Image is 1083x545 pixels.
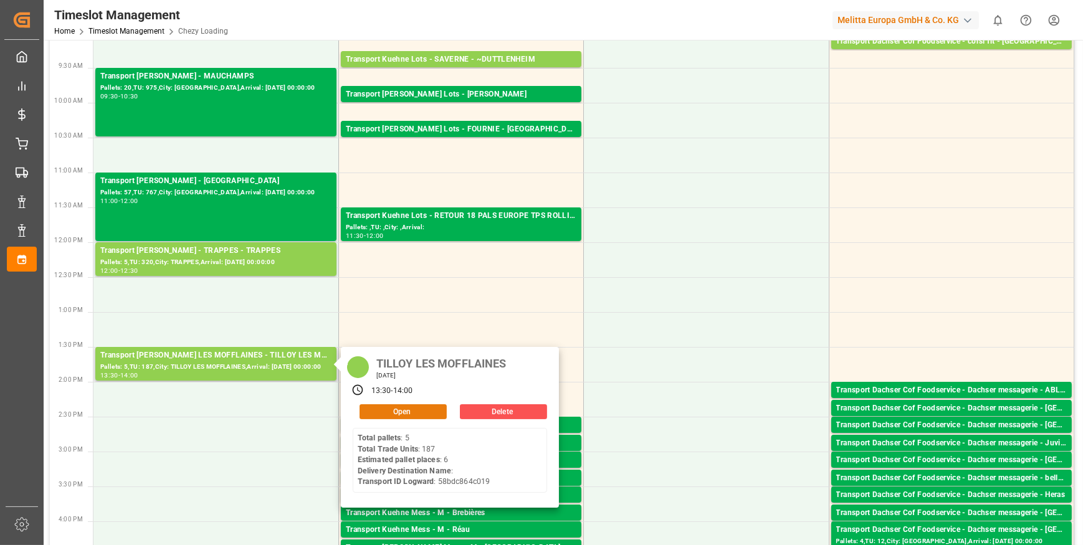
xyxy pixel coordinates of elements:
[54,272,83,278] span: 12:30 PM
[120,372,138,378] div: 14:00
[346,233,364,239] div: 11:30
[346,210,576,222] div: Transport Kuehne Lots - RETOUR 18 PALS EUROPE TPS ROLLIN -
[100,198,118,204] div: 11:00
[358,433,490,488] div: : 5 : 187 : 6 : : 58bdc864c019
[833,8,984,32] button: Melitta Europa GmbH & Co. KG
[346,101,576,111] div: Pallets: 5,TU: 296,City: CARQUEFOU,Arrival: [DATE] 00:00:00
[836,472,1067,485] div: Transport Dachser Cof Foodservice - Dachser messagerie - bellevile sur [GEOGRAPHIC_DATA]
[836,450,1067,460] div: Pallets: 1,TU: 41,City: [GEOGRAPHIC_DATA],Arrival: [DATE] 00:00:00
[100,372,118,378] div: 13:30
[836,501,1067,512] div: Pallets: ,TU: 32,City: [GEOGRAPHIC_DATA],Arrival: [DATE] 00:00:00
[59,306,83,313] span: 1:00 PM
[836,489,1067,501] div: Transport Dachser Cof Foodservice - Dachser messagerie - Heras
[120,198,138,204] div: 12:00
[54,202,83,209] span: 11:30 AM
[836,467,1067,477] div: Pallets: 1,TU: ,City: [GEOGRAPHIC_DATA],Arrival: [DATE] 00:00:00
[836,48,1067,59] div: Pallets: 2,TU: 14,City: [GEOGRAPHIC_DATA],Arrival: [DATE] 00:00:00
[100,70,332,83] div: Transport [PERSON_NAME] - MAUCHAMPS
[120,93,138,99] div: 10:30
[836,437,1067,450] div: Transport Dachser Cof Foodservice - Dachser messagerie - Juvigny
[118,372,120,378] div: -
[59,62,83,69] span: 9:30 AM
[100,175,332,187] div: Transport [PERSON_NAME] - [GEOGRAPHIC_DATA]
[371,386,391,397] div: 13:30
[393,386,413,397] div: 14:00
[100,187,332,198] div: Pallets: 57,TU: 767,City: [GEOGRAPHIC_DATA],Arrival: [DATE] 00:00:00
[346,54,576,66] div: Transport Kuehne Lots - SAVERNE - ~DUTTLENHEIM
[358,477,434,486] b: Transport ID Logward
[100,83,332,93] div: Pallets: 20,TU: 975,City: [GEOGRAPHIC_DATA],Arrival: [DATE] 00:00:00
[836,507,1067,519] div: Transport Dachser Cof Foodservice - Dachser messagerie - [GEOGRAPHIC_DATA]
[364,233,366,239] div: -
[100,349,332,362] div: Transport [PERSON_NAME] LES MOFFLAINES - TILLOY LES MOFFLAINES
[100,93,118,99] div: 09:30
[836,36,1067,48] div: Transport Dachser Cof Foodservice - corsi fit - [GEOGRAPHIC_DATA]
[833,11,979,29] div: Melitta Europa GmbH & Co. KG
[59,341,83,348] span: 1:30 PM
[346,519,576,530] div: Pallets: ,TU: 7,City: [GEOGRAPHIC_DATA],Arrival: [DATE] 00:00:00
[836,432,1067,442] div: Pallets: 1,TU: 16,City: [GEOGRAPHIC_DATA],Arrival: [DATE] 00:00:00
[59,481,83,488] span: 3:30 PM
[346,507,576,519] div: Transport Kuehne Mess - M - Brebières
[346,222,576,233] div: Pallets: ,TU: ,City: ,Arrival:
[391,386,393,397] div: -
[358,434,401,442] b: Total pallets
[836,454,1067,467] div: Transport Dachser Cof Foodservice - Dachser messagerie - [GEOGRAPHIC_DATA]
[346,66,576,77] div: Pallets: 1,TU: 70,City: ~[GEOGRAPHIC_DATA],Arrival: [DATE] 00:00:00
[346,123,576,136] div: Transport [PERSON_NAME] Lots - FOURNIE - [GEOGRAPHIC_DATA]
[118,198,120,204] div: -
[346,88,576,101] div: Transport [PERSON_NAME] Lots - [PERSON_NAME]
[120,268,138,273] div: 12:30
[59,446,83,453] span: 3:00 PM
[836,485,1067,495] div: Pallets: 1,TU: 12,City: bellevile sur meuse,Arrival: [DATE] 00:00:00
[836,415,1067,425] div: Pallets: ,TU: 95,City: [GEOGRAPHIC_DATA],Arrival: [DATE] 00:00:00
[1012,6,1040,34] button: Help Center
[984,6,1012,34] button: show 0 new notifications
[54,237,83,244] span: 12:00 PM
[836,384,1067,397] div: Transport Dachser Cof Foodservice - Dachser messagerie - ABLIS
[54,27,75,36] a: Home
[100,268,118,273] div: 12:00
[346,136,576,146] div: Pallets: ,TU: 176,City: [GEOGRAPHIC_DATA],Arrival: [DATE] 00:00:00
[54,132,83,139] span: 10:30 AM
[118,268,120,273] div: -
[346,524,576,536] div: Transport Kuehne Mess - M - Réau
[836,397,1067,407] div: Pallets: 1,TU: 9,City: ABLIS,Arrival: [DATE] 00:00:00
[88,27,165,36] a: Timeslot Management
[358,467,451,475] b: Delivery Destination Name
[100,362,332,372] div: Pallets: 5,TU: 187,City: TILLOY LES MOFFLAINES,Arrival: [DATE] 00:00:00
[372,353,511,371] div: TILLOY LES MOFFLAINES
[366,233,384,239] div: 12:00
[54,6,228,24] div: Timeslot Management
[836,419,1067,432] div: Transport Dachser Cof Foodservice - Dachser messagerie - [GEOGRAPHIC_DATA]
[59,376,83,383] span: 2:00 PM
[836,524,1067,536] div: Transport Dachser Cof Foodservice - Dachser messagerie - [GEOGRAPHIC_DATA]
[54,167,83,174] span: 11:00 AM
[836,402,1067,415] div: Transport Dachser Cof Foodservice - Dachser messagerie - [GEOGRAPHIC_DATA]
[836,519,1067,530] div: Pallets: ,TU: 11,City: [GEOGRAPHIC_DATA],Arrival: [DATE] 00:00:00
[100,257,332,268] div: Pallets: 5,TU: 320,City: TRAPPES,Arrival: [DATE] 00:00:00
[54,97,83,104] span: 10:00 AM
[460,404,547,419] button: Delete
[59,516,83,523] span: 4:00 PM
[360,404,447,419] button: Open
[358,455,440,464] b: Estimated pallet places
[358,445,418,453] b: Total Trade Units
[372,371,511,380] div: [DATE]
[59,411,83,418] span: 2:30 PM
[100,245,332,257] div: Transport [PERSON_NAME] - TRAPPES - TRAPPES
[118,93,120,99] div: -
